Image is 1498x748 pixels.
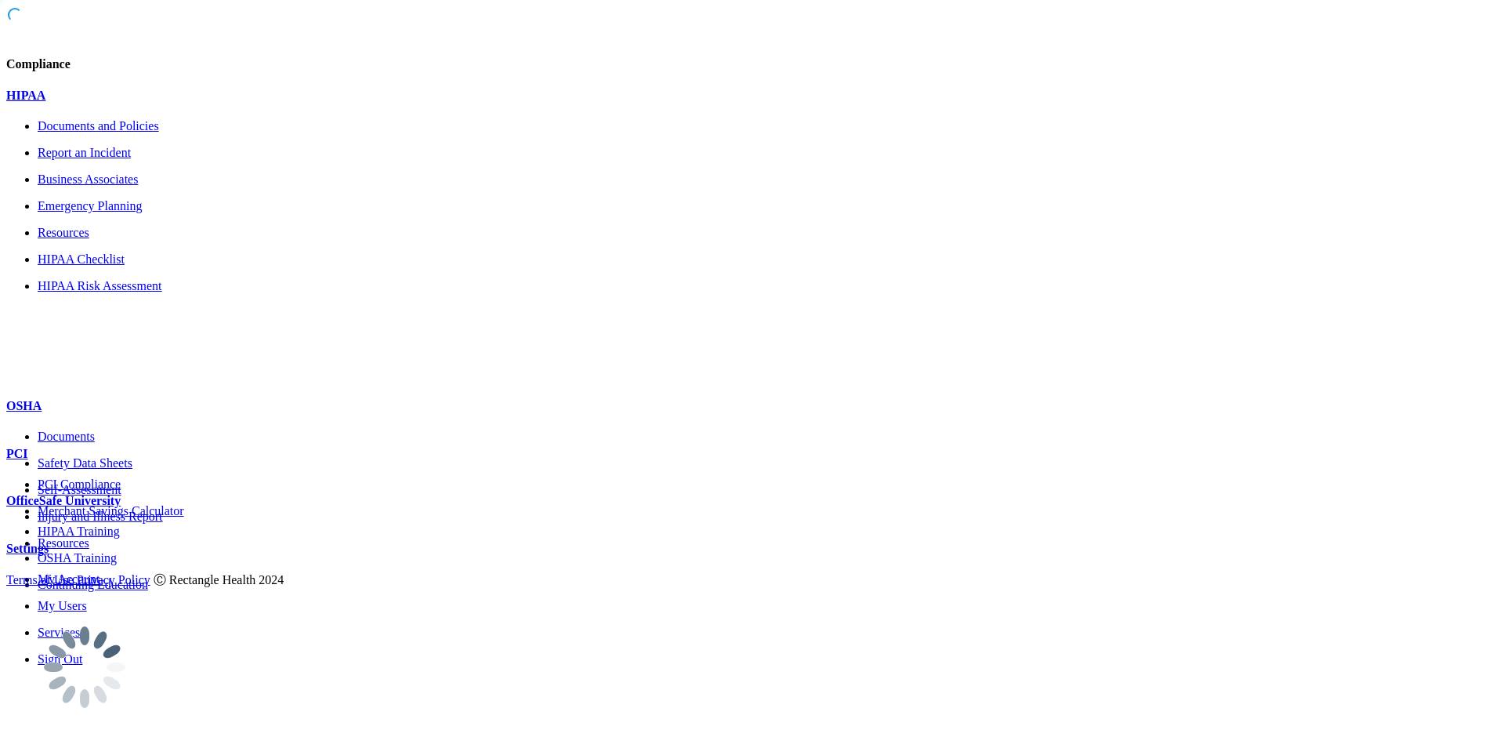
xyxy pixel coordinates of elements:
[6,573,74,586] a: Terms of Use
[38,119,1492,133] a: Documents and Policies
[38,477,1492,492] a: PCI Compliance
[6,6,219,38] img: PMB logo
[38,456,1492,470] a: Safety Data Sheets
[38,525,1492,539] a: HIPAA Training
[6,57,1492,71] h4: Compliance
[38,279,1492,293] a: HIPAA Risk Assessment
[6,542,1492,556] a: Settings
[154,573,284,586] span: Ⓒ Rectangle Health 2024
[38,430,1492,444] a: Documents
[6,447,1492,461] a: PCI
[38,226,1492,240] a: Resources
[6,89,1492,103] a: HIPAA
[38,551,1492,565] a: OSHA Training
[77,573,150,586] a: Privacy Policy
[38,146,1492,160] a: Report an Incident
[38,252,1492,267] a: HIPAA Checklist
[38,504,1492,518] a: Merchant Savings Calculator
[6,589,163,746] img: spinner.e123f6fc.gif
[6,399,1492,413] a: OSHA
[6,494,1492,508] a: OfficeSafe University
[38,172,1492,187] a: Business Associates
[38,199,1492,213] a: Emergency Planning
